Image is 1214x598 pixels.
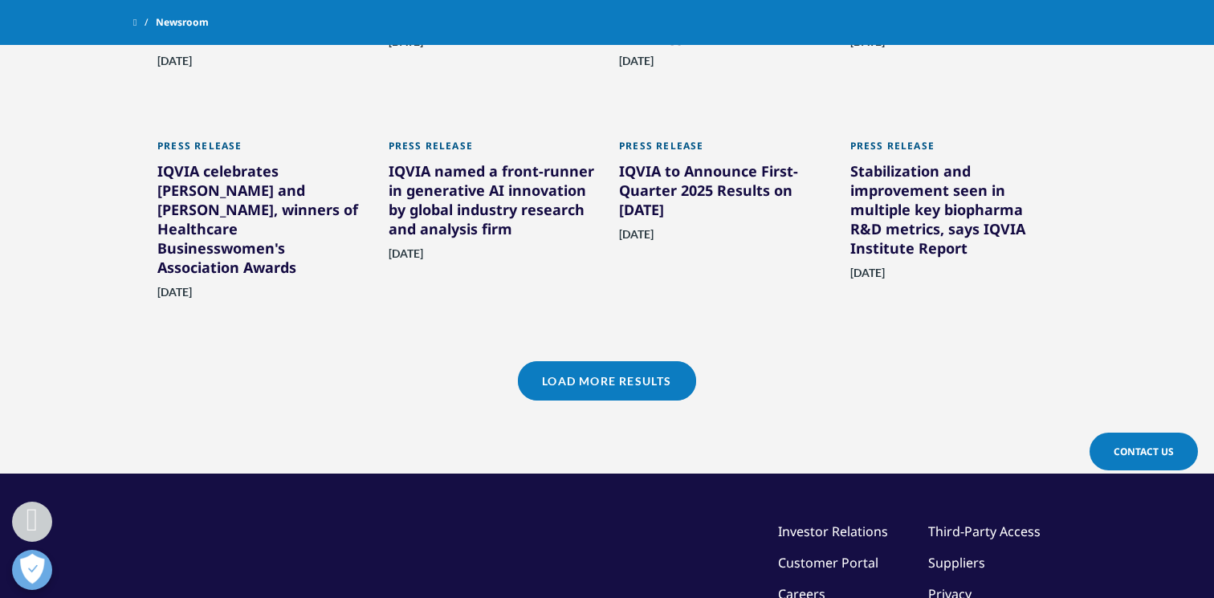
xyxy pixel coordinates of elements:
span: Newsroom [156,8,209,37]
span: [DATE] [157,285,192,308]
span: [DATE] [619,54,654,77]
span: [DATE] [157,54,192,77]
a: Investor Relations [778,523,888,540]
div: Stabilization and improvement seen in multiple key biopharma R&D metrics, says IQVIA Institute Re... [850,161,1057,264]
span: [DATE] [850,35,885,58]
div: Press Release [157,140,365,161]
div: Press Release [619,140,826,161]
button: Open Preferences [12,550,52,590]
a: Load More Results [518,361,695,401]
div: IQVIA named a front-runner in generative AI innovation by global industry research and analysis firm [389,161,596,245]
span: Contact Us [1114,445,1174,458]
div: IQVIA to Announce First-Quarter 2025 Results on [DATE] [619,161,826,226]
div: Press Release [389,140,596,161]
a: Customer Portal [778,554,878,572]
a: Suppliers [928,554,985,572]
a: Third-Party Access [928,523,1041,540]
span: [DATE] [850,266,885,289]
span: [DATE] [389,35,423,58]
div: Press Release [850,140,1057,161]
div: IQVIA celebrates [PERSON_NAME] and [PERSON_NAME], winners of Healthcare Businesswomen's Associati... [157,161,365,283]
a: Contact Us [1090,433,1198,470]
span: [DATE] [389,246,423,270]
span: [DATE] [619,227,654,250]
